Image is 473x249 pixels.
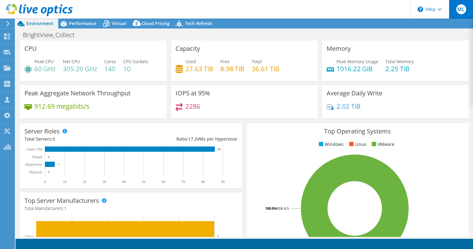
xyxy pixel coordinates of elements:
[25,162,42,167] text: Hypervisor
[102,180,106,184] text: 30
[34,103,89,110] h4: 912.69 megabits/s
[385,65,414,72] h4: 2.25 TiB
[181,180,185,184] text: 70
[188,136,197,142] span: 17.2
[24,205,237,212] h4: Total Manufacturers:
[220,59,229,64] span: Free
[220,65,245,72] h4: 8.98 TiB
[456,4,466,14] span: ML
[24,90,131,97] h3: Peak Aggregate Network Throughput
[185,59,196,64] span: Used
[104,59,116,64] span: Cores
[29,170,42,174] text: Physical
[221,180,225,184] text: 90
[123,65,148,72] h4: 10
[336,65,378,72] h4: 1016.22 GiB
[34,65,56,72] h4: 60 GHz
[44,180,46,184] text: 0
[32,155,42,159] text: Virtual
[24,136,131,142] div: Total Servers:
[348,141,366,148] li: Linux
[336,59,378,64] span: Peak Memory Usage
[370,141,394,148] li: VMware
[24,128,60,135] h3: Server Roles
[336,103,361,110] h4: 2.02 TiB
[20,32,84,38] h1: BrightView_Collect
[69,20,96,26] span: Performance
[24,197,99,204] h3: Top Server Manufacturers
[201,180,205,184] text: 80
[251,128,464,135] h3: Top Operating Systems
[53,136,55,142] span: 5
[123,59,148,64] span: CPU Sockets
[176,45,200,52] h3: Capacity
[63,59,80,64] span: Net CPU
[252,59,262,64] span: Total
[83,180,86,184] text: 20
[63,180,67,184] text: 10
[58,163,59,166] text: 5
[327,90,382,97] h3: Average Daily Write
[162,180,165,184] text: 60
[185,65,213,72] h4: 27.63 TiB
[385,59,414,64] span: Total Memory
[277,206,289,211] tspan: ESXi 6.5
[112,20,126,26] span: Virtual
[317,141,344,148] li: Windows
[24,45,37,52] h3: CPU
[327,45,351,52] h3: Memory
[48,171,50,174] text: 0
[25,234,33,238] text: Cisco
[26,20,54,26] span: Environment
[131,136,237,142] div: Ratio: VMs per Hypervisor
[185,103,200,110] h4: 2286
[27,147,42,151] text: Guest VM
[218,148,221,151] text: 86
[418,7,423,12] svg: \n
[63,65,97,72] h4: 305.20 GHz
[34,59,54,64] span: Peak CPU
[48,155,50,159] text: 0
[176,90,210,97] h3: IOPS at 95%
[217,234,219,238] text: 5
[122,180,126,184] text: 40
[64,205,67,211] span: 1
[104,65,116,72] h4: 140
[252,65,280,72] h4: 36.61 TiB
[185,20,212,26] span: Tech Refresh
[142,180,145,184] text: 50
[265,206,277,211] tspan: 100.0%
[141,20,170,26] span: Cloud Pricing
